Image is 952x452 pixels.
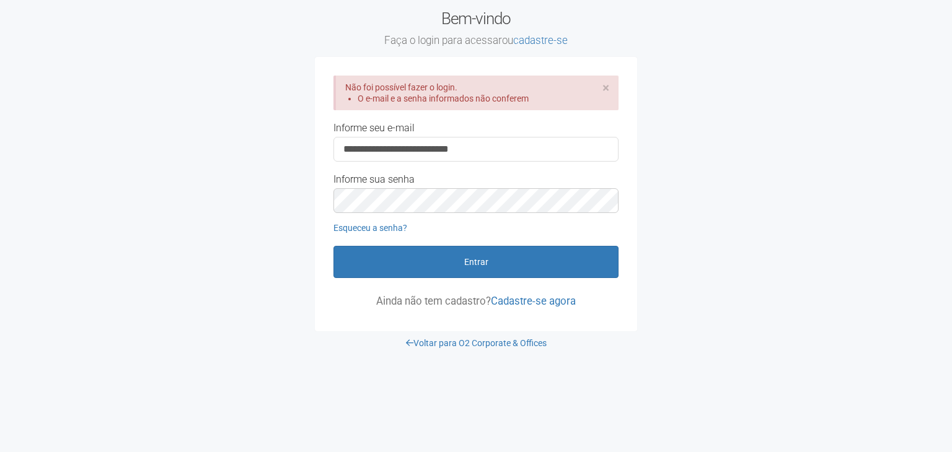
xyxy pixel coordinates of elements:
[491,295,576,307] a: Cadastre-se agora
[333,174,415,185] label: Informe sua senha
[333,223,407,233] a: Esqueceu a senha?
[333,295,619,306] p: Ainda não tem cadastro?
[333,123,415,134] label: Informe seu e-mail
[406,338,547,348] a: Voltar para O2 Corporate & Offices
[502,34,568,46] span: ou
[315,34,637,48] small: Faça o login para acessar
[333,246,619,278] button: Entrar
[602,82,609,95] button: ×
[315,9,637,48] h2: Bem-vindo
[358,93,597,104] li: O e-mail e a senha informados não conferem
[513,34,568,46] a: cadastre-se
[345,82,457,92] span: Não foi possível fazer o login.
